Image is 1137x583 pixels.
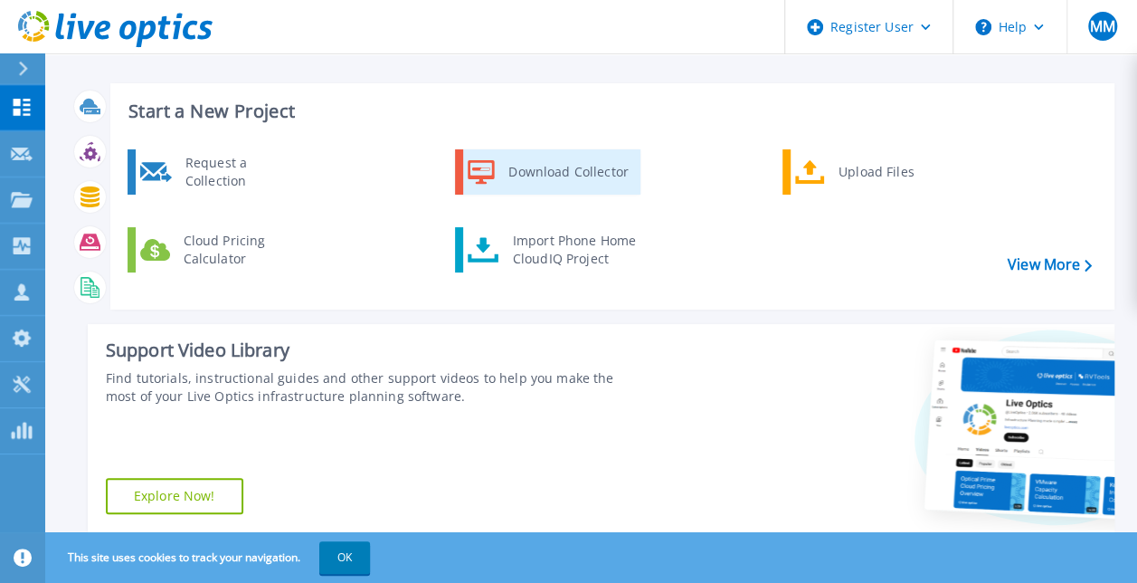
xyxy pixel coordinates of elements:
a: Explore Now! [106,478,243,514]
div: Download Collector [499,154,636,190]
div: Find tutorials, instructional guides and other support videos to help you make the most of your L... [106,369,640,406]
div: Cloud Pricing Calculator [175,232,308,268]
div: Request a Collection [176,154,308,190]
a: Download Collector [455,149,640,195]
a: View More [1008,256,1092,273]
a: Cloud Pricing Calculator [128,227,313,272]
a: Upload Files [782,149,968,195]
span: This site uses cookies to track your navigation. [50,541,370,574]
div: Support Video Library [106,339,640,362]
span: MM [1089,19,1114,33]
div: Upload Files [829,154,963,190]
a: Request a Collection [128,149,313,195]
div: Import Phone Home CloudIQ Project [504,232,645,268]
h3: Start a New Project [128,101,1091,121]
button: OK [319,541,370,574]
